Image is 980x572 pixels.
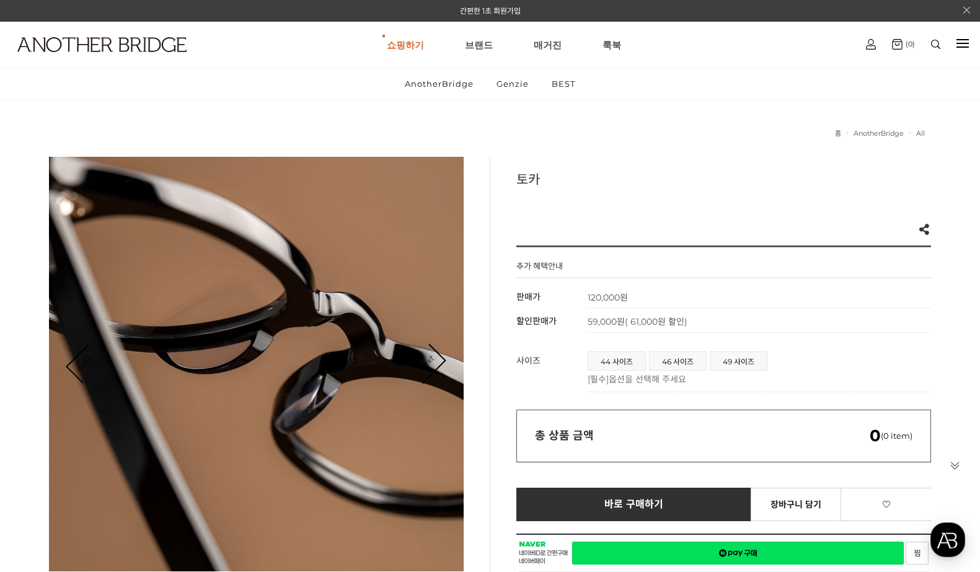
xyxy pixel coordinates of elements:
strong: 총 상품 금액 [535,429,594,442]
a: Genzie [486,68,539,100]
h4: 추가 혜택안내 [516,260,563,278]
span: 판매가 [516,291,541,302]
a: (0) [892,39,915,50]
a: 홈 [4,393,82,424]
a: 브랜드 [465,22,493,67]
p: [필수] [588,372,925,385]
img: cart [892,39,903,50]
img: logo [17,37,187,52]
span: 설정 [192,411,206,421]
a: 설정 [160,393,238,424]
h3: 토카 [516,169,931,188]
span: 바로 구매하기 [604,499,663,510]
a: 대화 [82,393,160,424]
a: 바로 구매하기 [516,488,751,521]
span: 홈 [39,411,46,421]
a: 룩북 [603,22,621,67]
a: 49 사이즈 [710,352,767,370]
li: 44 사이즈 [588,351,646,371]
span: 대화 [113,412,128,422]
a: 홈 [835,129,841,138]
th: 사이즈 [516,345,588,392]
a: Next [407,345,445,384]
span: (0 item) [870,431,912,441]
li: 49 사이즈 [710,351,767,371]
a: 새창 [572,542,904,565]
span: 59,000원 [588,316,687,327]
span: 옵션을 선택해 주세요 [609,374,686,385]
a: 44 사이즈 [588,352,645,370]
span: 할인판매가 [516,315,557,327]
a: Prev [68,345,105,382]
a: AnotherBridge [854,129,904,138]
a: 간편한 1초 회원가입 [460,6,521,15]
a: 새창 [906,542,929,565]
a: 쇼핑하기 [387,22,424,67]
span: ( 61,000원 할인) [625,316,687,327]
a: AnotherBridge [394,68,484,100]
a: BEST [541,68,586,100]
strong: 120,000원 [588,292,628,303]
a: 장바구니 담기 [751,488,842,521]
li: 46 사이즈 [649,351,707,371]
em: 0 [870,426,881,446]
a: logo [6,37,153,82]
img: cart [866,39,876,50]
a: 46 사이즈 [650,352,706,370]
a: All [916,129,925,138]
a: 매거진 [534,22,562,67]
img: search [931,40,940,49]
span: (0) [903,40,915,48]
